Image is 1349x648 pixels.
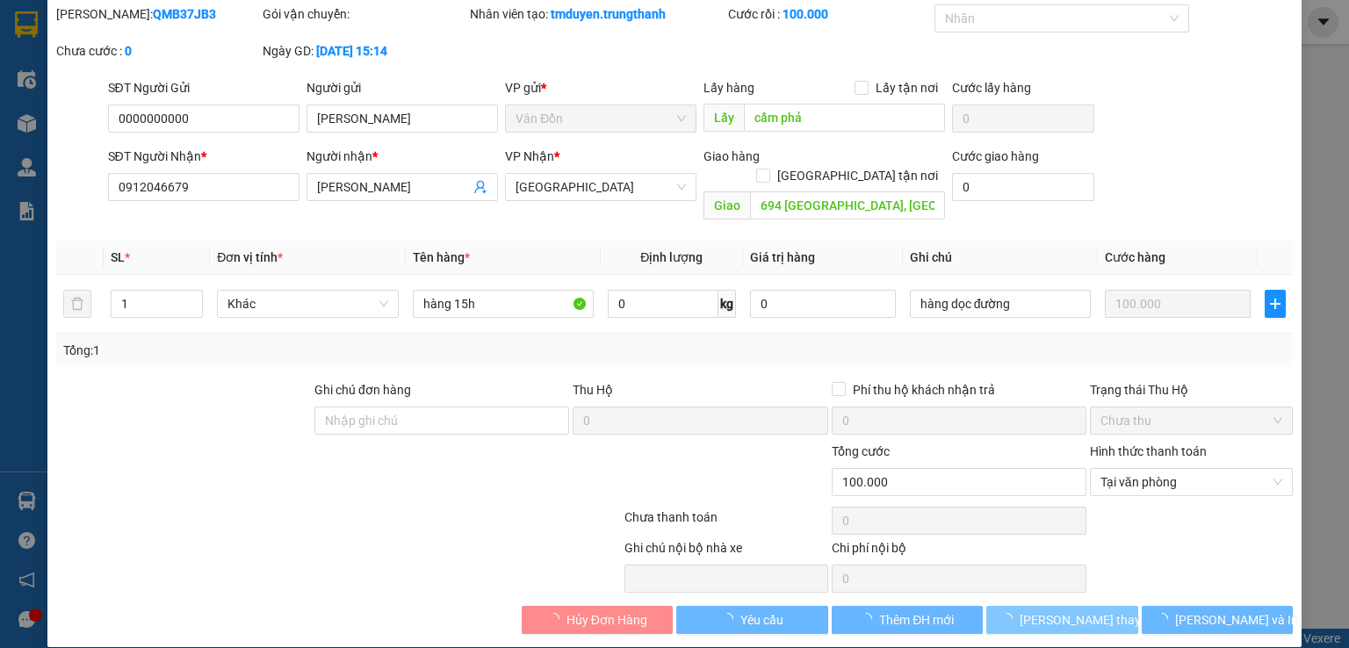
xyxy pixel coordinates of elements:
b: QMB37JB3 [153,7,216,21]
span: Giao [703,191,750,220]
input: Cước giao hàng [952,173,1094,201]
button: plus [1265,290,1286,318]
b: tmduyen.trungthanh [551,7,666,21]
div: Chi phí nội bộ [832,538,1086,565]
label: Ghi chú đơn hàng [314,383,411,397]
span: loading [1156,613,1175,625]
span: user-add [473,180,487,194]
input: 0 [1105,290,1251,318]
span: Phí thu hộ khách nhận trả [846,380,1002,400]
div: Nhân viên tạo: [470,4,725,24]
div: Chưa thanh toán [623,508,829,538]
span: [GEOGRAPHIC_DATA] tận nơi [770,166,945,185]
input: VD: Bàn, Ghế [413,290,594,318]
button: [PERSON_NAME] và In [1142,606,1294,634]
span: Hủy Đơn Hàng [566,610,647,630]
span: Tổng cước [832,444,890,458]
div: Ghi chú nội bộ nhà xe [624,538,827,565]
span: Thu Hộ [573,383,613,397]
span: Lấy hàng [703,81,754,95]
span: Vân Đồn [516,105,686,132]
button: Hủy Đơn Hàng [522,606,674,634]
input: Dọc đường [744,104,945,132]
div: VP gửi [505,78,696,97]
span: Tên hàng [413,250,470,264]
button: [PERSON_NAME] thay đổi [986,606,1138,634]
span: Đơn vị tính [217,250,283,264]
span: Lấy tận nơi [869,78,945,97]
span: SL [111,250,125,264]
span: plus [1266,297,1285,311]
span: Hà Nội [516,174,686,200]
span: Thêm ĐH mới [879,610,954,630]
span: loading [721,613,740,625]
div: Người gửi [307,78,498,97]
div: Người nhận [307,147,498,166]
span: [PERSON_NAME] thay đổi [1020,610,1160,630]
button: delete [63,290,91,318]
span: Chưa thu [1100,407,1282,434]
button: Thêm ĐH mới [832,606,984,634]
label: Hình thức thanh toán [1090,444,1207,458]
input: Cước lấy hàng [952,104,1094,133]
input: Ghi Chú [910,290,1091,318]
div: Cước rồi : [728,4,931,24]
input: Ghi chú đơn hàng [314,407,569,435]
span: loading [1000,613,1020,625]
span: kg [718,290,736,318]
div: SĐT Người Nhận [108,147,299,166]
span: Khác [227,291,387,317]
div: Trạng thái Thu Hộ [1090,380,1293,400]
b: [DATE] 15:14 [316,44,387,58]
span: loading [547,613,566,625]
div: Chưa cước : [56,41,259,61]
span: Yêu cầu [740,610,783,630]
label: Cước lấy hàng [952,81,1031,95]
div: Tổng: 1 [63,341,522,360]
input: Dọc đường [750,191,945,220]
label: Cước giao hàng [952,149,1039,163]
b: 0 [125,44,132,58]
span: VP Nhận [505,149,554,163]
button: Yêu cầu [676,606,828,634]
span: Giao hàng [703,149,760,163]
div: [PERSON_NAME]: [56,4,259,24]
span: Lấy [703,104,744,132]
div: Ngày GD: [263,41,465,61]
span: Định lượng [640,250,703,264]
span: Tại văn phòng [1100,469,1282,495]
span: loading [860,613,879,625]
span: Giá trị hàng [750,250,815,264]
span: Cước hàng [1105,250,1165,264]
div: Gói vận chuyển: [263,4,465,24]
b: 100.000 [783,7,828,21]
span: [PERSON_NAME] và In [1175,610,1298,630]
th: Ghi chú [903,241,1098,275]
div: SĐT Người Gửi [108,78,299,97]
